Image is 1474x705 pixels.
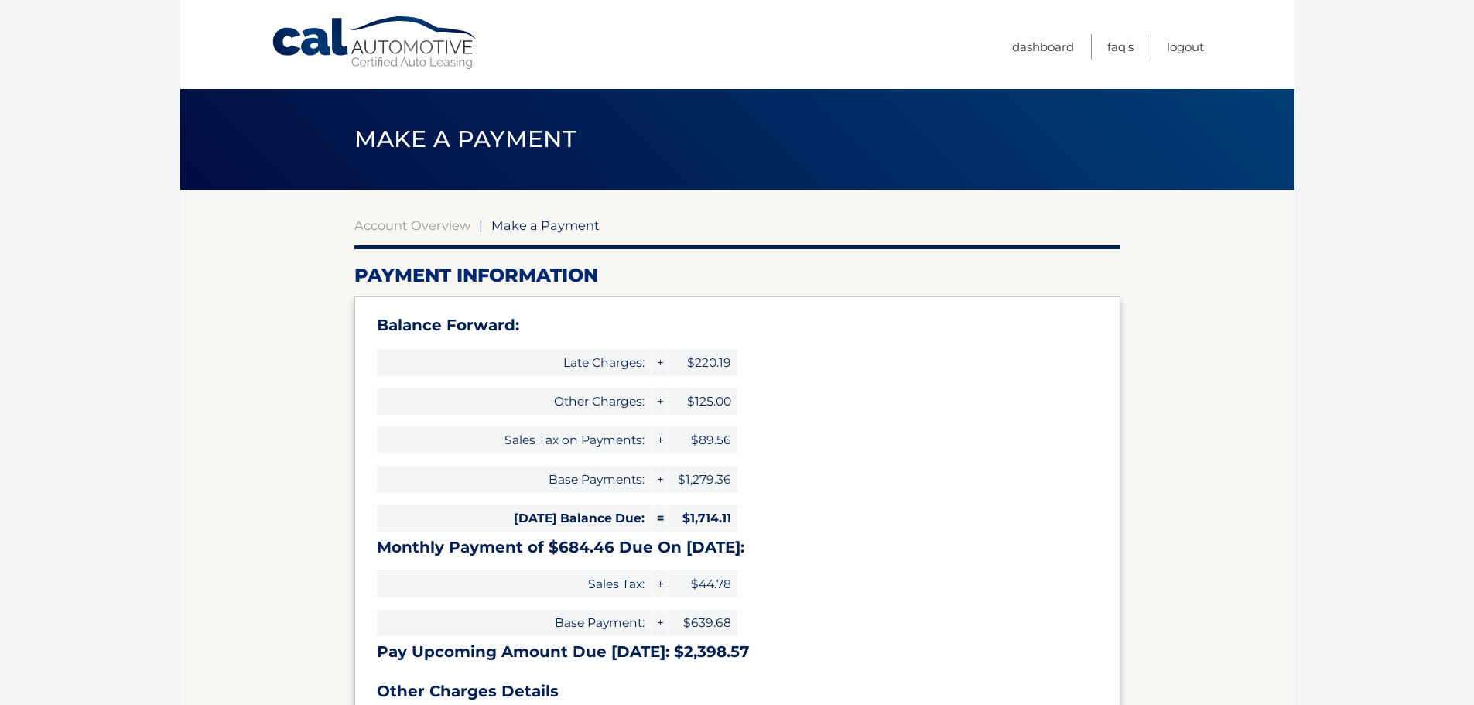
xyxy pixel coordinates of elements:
span: Make a Payment [491,217,600,233]
span: $1,279.36 [668,466,737,493]
a: Cal Automotive [271,15,480,70]
h3: Balance Forward: [377,316,1098,335]
span: Sales Tax: [377,570,651,597]
span: + [652,388,667,415]
span: $44.78 [668,570,737,597]
span: + [652,570,667,597]
h3: Other Charges Details [377,682,1098,701]
span: Base Payment: [377,610,651,637]
a: Account Overview [354,217,470,233]
span: + [652,610,667,637]
span: $125.00 [668,388,737,415]
h3: Monthly Payment of $684.46 Due On [DATE]: [377,538,1098,557]
a: Dashboard [1012,34,1074,60]
span: $639.68 [668,610,737,637]
h2: Payment Information [354,264,1120,287]
span: $220.19 [668,349,737,376]
span: | [479,217,483,233]
span: $1,714.11 [668,505,737,532]
h3: Pay Upcoming Amount Due [DATE]: $2,398.57 [377,642,1098,662]
span: Make a Payment [354,125,576,153]
span: Late Charges: [377,349,651,376]
span: Other Charges: [377,388,651,415]
span: + [652,349,667,376]
span: + [652,426,667,453]
span: $89.56 [668,426,737,453]
span: Sales Tax on Payments: [377,426,651,453]
span: + [652,466,667,493]
a: Logout [1167,34,1204,60]
span: [DATE] Balance Due: [377,505,651,532]
a: FAQ's [1107,34,1134,60]
span: Base Payments: [377,466,651,493]
span: = [652,505,667,532]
